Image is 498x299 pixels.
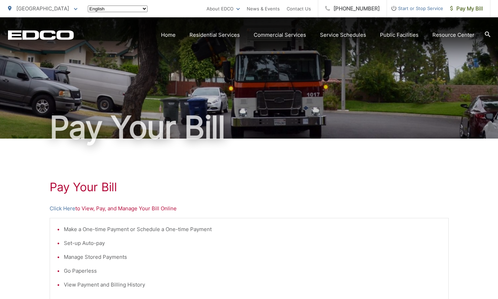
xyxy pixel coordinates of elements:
[64,239,441,247] li: Set-up Auto-pay
[432,31,474,39] a: Resource Center
[64,267,441,275] li: Go Paperless
[64,253,441,261] li: Manage Stored Payments
[380,31,419,39] a: Public Facilities
[50,204,75,213] a: Click Here
[287,5,311,13] a: Contact Us
[189,31,240,39] a: Residential Services
[16,5,69,12] span: [GEOGRAPHIC_DATA]
[50,204,449,213] p: to View, Pay, and Manage Your Bill Online
[8,110,490,145] h1: Pay Your Bill
[50,180,449,194] h1: Pay Your Bill
[161,31,176,39] a: Home
[247,5,280,13] a: News & Events
[64,281,441,289] li: View Payment and Billing History
[206,5,240,13] a: About EDCO
[64,225,441,234] li: Make a One-time Payment or Schedule a One-time Payment
[320,31,366,39] a: Service Schedules
[254,31,306,39] a: Commercial Services
[88,6,147,12] select: Select a language
[450,5,483,13] span: Pay My Bill
[8,30,74,40] a: EDCD logo. Return to the homepage.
